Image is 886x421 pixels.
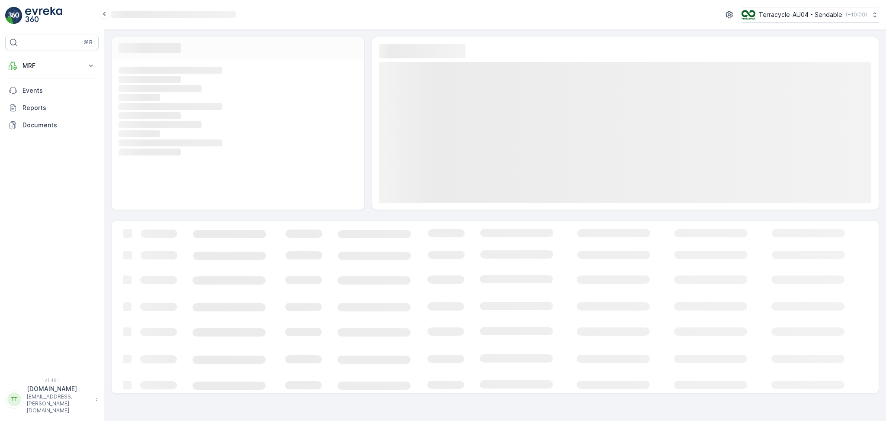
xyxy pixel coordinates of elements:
p: MRF [22,62,81,70]
p: Terracycle-AU04 - Sendable [759,10,842,19]
img: logo_light-DOdMpM7g.png [25,7,62,24]
button: Terracycle-AU04 - Sendable(+10:00) [742,7,879,23]
a: Reports [5,99,99,117]
p: [EMAIL_ADDRESS][PERSON_NAME][DOMAIN_NAME] [27,393,91,414]
button: MRF [5,57,99,74]
p: ( +10:00 ) [846,11,867,18]
p: Events [22,86,95,95]
p: Documents [22,121,95,130]
span: v 1.48.1 [5,378,99,383]
a: Events [5,82,99,99]
div: TT [7,392,21,406]
a: Documents [5,117,99,134]
p: ⌘B [84,39,93,46]
p: [DOMAIN_NAME] [27,385,91,393]
button: TT[DOMAIN_NAME][EMAIL_ADDRESS][PERSON_NAME][DOMAIN_NAME] [5,385,99,414]
p: Reports [22,104,95,112]
img: logo [5,7,22,24]
img: terracycle_logo.png [742,10,755,19]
